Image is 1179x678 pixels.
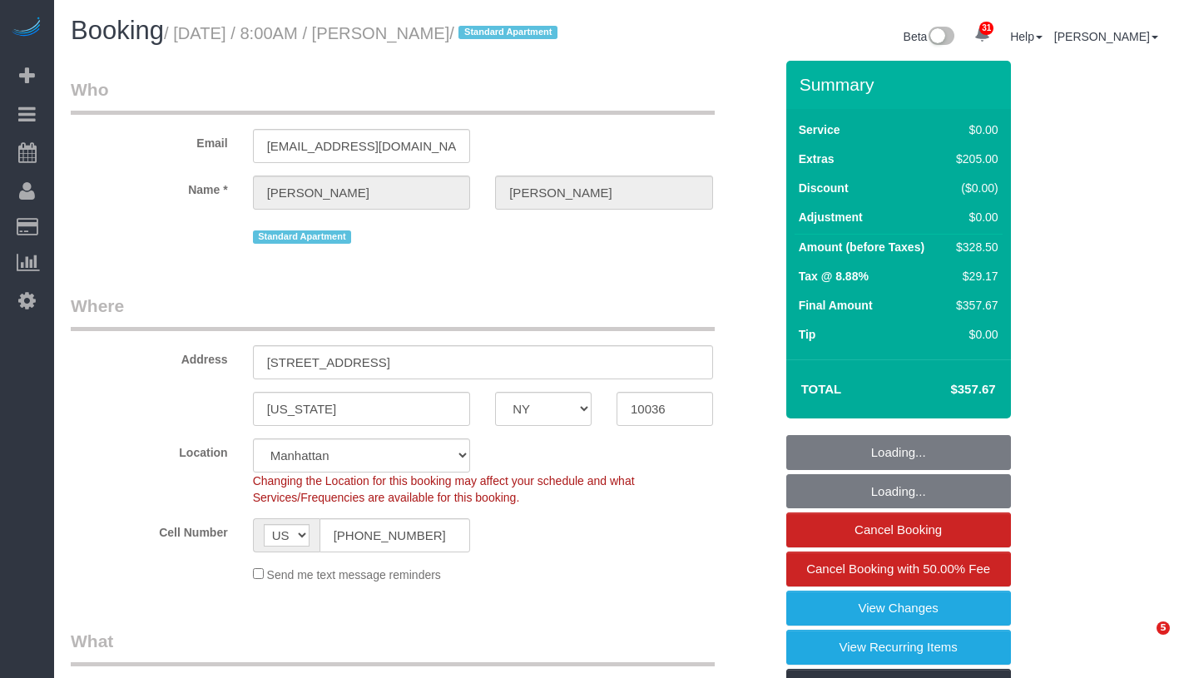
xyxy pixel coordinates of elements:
[799,151,835,167] label: Extras
[949,209,998,225] div: $0.00
[979,22,993,35] span: 31
[949,326,998,343] div: $0.00
[800,75,1003,94] h3: Summary
[801,382,842,396] strong: Total
[799,268,869,285] label: Tax @ 8.88%
[320,518,471,552] input: Cell Number
[786,591,1011,626] a: View Changes
[949,121,998,138] div: $0.00
[495,176,713,210] input: Last Name
[949,180,998,196] div: ($0.00)
[966,17,998,53] a: 31
[1054,30,1158,43] a: [PERSON_NAME]
[58,518,240,541] label: Cell Number
[949,151,998,167] div: $205.00
[1010,30,1043,43] a: Help
[799,209,863,225] label: Adjustment
[10,17,43,40] img: Automaid Logo
[71,16,164,45] span: Booking
[786,552,1011,586] a: Cancel Booking with 50.00% Fee
[949,297,998,314] div: $357.67
[904,30,955,43] a: Beta
[799,239,924,255] label: Amount (before Taxes)
[458,26,557,39] span: Standard Apartment
[799,121,840,138] label: Service
[71,629,715,666] legend: What
[253,392,471,426] input: City
[806,562,990,576] span: Cancel Booking with 50.00% Fee
[164,24,562,42] small: / [DATE] / 8:00AM / [PERSON_NAME]
[253,474,635,504] span: Changing the Location for this booking may affect your schedule and what Services/Frequencies are...
[799,297,873,314] label: Final Amount
[253,129,471,163] input: Email
[71,77,715,115] legend: Who
[253,230,352,244] span: Standard Apartment
[449,24,562,42] span: /
[58,176,240,198] label: Name *
[949,268,998,285] div: $29.17
[1122,621,1162,661] iframe: Intercom live chat
[786,630,1011,665] a: View Recurring Items
[58,129,240,151] label: Email
[949,239,998,255] div: $328.50
[927,27,954,48] img: New interface
[786,512,1011,547] a: Cancel Booking
[900,383,995,397] h4: $357.67
[1157,621,1170,635] span: 5
[58,345,240,368] label: Address
[71,294,715,331] legend: Where
[253,176,471,210] input: First Name
[799,326,816,343] label: Tip
[267,568,441,581] span: Send me text message reminders
[58,438,240,461] label: Location
[799,180,849,196] label: Discount
[617,392,713,426] input: Zip Code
